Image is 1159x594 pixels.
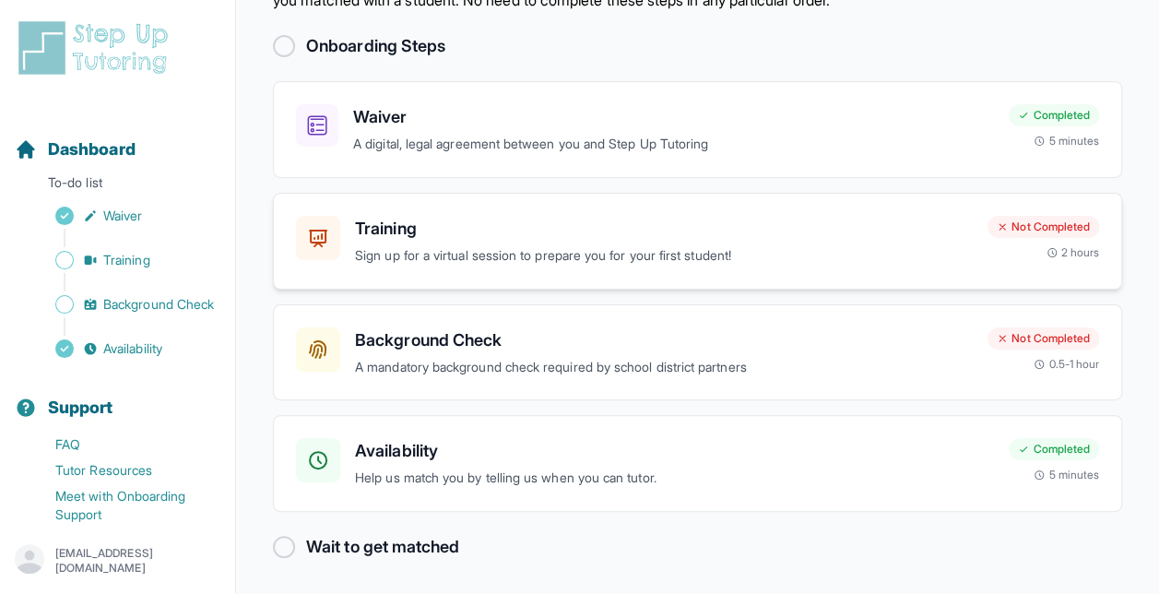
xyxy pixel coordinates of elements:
span: Training [103,251,150,269]
span: Availability [103,339,162,358]
h2: Wait to get matched [306,534,459,560]
a: Dashboard [15,137,136,162]
div: Not Completed [988,327,1099,350]
p: A digital, legal agreement between you and Step Up Tutoring [353,134,994,155]
a: Waiver [15,203,235,229]
h3: Availability [355,438,994,464]
h2: Onboarding Steps [306,33,445,59]
span: Background Check [103,295,214,314]
div: 2 hours [1047,245,1100,260]
div: Not Completed [988,216,1099,238]
span: Waiver [103,207,142,225]
a: AvailabilityHelp us match you by telling us when you can tutor.Completed5 minutes [273,415,1122,512]
a: FAQ [15,432,235,457]
button: Dashboard [7,107,228,170]
h3: Waiver [353,104,994,130]
div: 5 minutes [1034,468,1099,482]
p: To-do list [7,173,228,199]
button: Support [7,365,228,428]
a: Contact Onboarding Support [15,528,235,553]
a: Availability [15,336,235,362]
img: logo [15,18,179,77]
h3: Background Check [355,327,973,353]
span: Support [48,395,113,421]
p: Sign up for a virtual session to prepare you for your first student! [355,245,973,267]
a: Background CheckA mandatory background check required by school district partnersNot Completed0.5... [273,304,1122,401]
div: 0.5-1 hour [1034,357,1099,372]
span: Dashboard [48,137,136,162]
a: Meet with Onboarding Support [15,483,235,528]
p: A mandatory background check required by school district partners [355,357,973,378]
div: 5 minutes [1034,134,1099,148]
div: Completed [1009,438,1099,460]
a: Tutor Resources [15,457,235,483]
a: Training [15,247,235,273]
a: TrainingSign up for a virtual session to prepare you for your first student!Not Completed2 hours [273,193,1122,290]
div: Completed [1009,104,1099,126]
p: [EMAIL_ADDRESS][DOMAIN_NAME] [55,546,220,576]
button: [EMAIL_ADDRESS][DOMAIN_NAME] [15,544,220,577]
a: WaiverA digital, legal agreement between you and Step Up TutoringCompleted5 minutes [273,81,1122,178]
a: Background Check [15,291,235,317]
h3: Training [355,216,973,242]
p: Help us match you by telling us when you can tutor. [355,468,994,489]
